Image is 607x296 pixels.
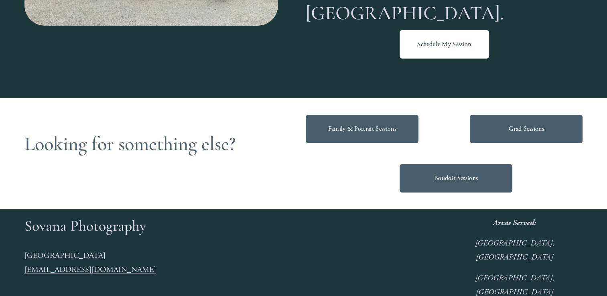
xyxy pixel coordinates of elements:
[475,238,556,262] em: [GEOGRAPHIC_DATA], [GEOGRAPHIC_DATA]
[24,263,156,277] a: [EMAIL_ADDRESS][DOMAIN_NAME]
[24,249,231,277] p: [GEOGRAPHIC_DATA]
[470,115,583,143] a: Grad Sessions
[306,115,418,143] a: Family & Portrait Sessions
[24,216,231,236] h3: Sovana Photography
[493,218,536,227] em: Areas Served:
[400,164,512,193] a: Boudoir Sessions
[24,265,156,275] span: [EMAIL_ADDRESS][DOMAIN_NAME]
[24,131,278,156] h2: Looking for something else?
[400,30,489,59] a: Schedule My Session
